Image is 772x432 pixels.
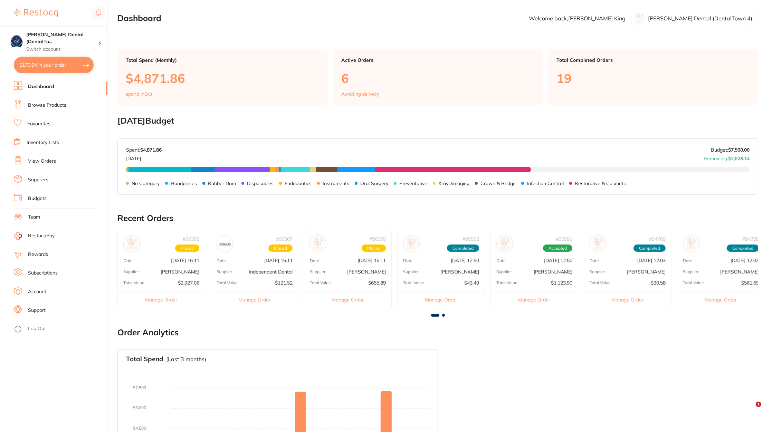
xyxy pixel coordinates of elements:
p: 6 [341,71,535,85]
button: Log Out [14,324,105,335]
p: Date [590,258,599,263]
p: Awaiting delivery [341,91,379,97]
img: Restocq Logo [14,9,58,17]
span: Completed [447,244,479,252]
p: Supplier [683,269,698,274]
p: # 96308 [183,236,199,242]
span: Completed [727,244,759,252]
p: Switch account [26,46,98,53]
p: Infection Control [527,181,564,186]
a: View Orders [28,158,56,165]
a: Restocq Logo [14,5,58,21]
p: $1,123.90 [551,280,572,286]
h2: Recent Orders [117,213,758,223]
p: Supplier [217,269,232,274]
p: Total Value [123,280,144,285]
p: Total Value [403,280,424,285]
a: Support [28,307,46,314]
a: Suppliers [28,176,48,183]
img: Henry Schein Halas [498,237,511,250]
a: Inventory Lists [27,139,59,146]
a: Active Orders6Awaiting delivery [333,49,543,105]
p: Preventative [399,181,427,186]
p: Total Value [217,280,238,285]
p: Supplier [310,269,325,274]
p: $30.58 [651,280,666,286]
span: RestocqPay [28,232,55,239]
p: Spent: [126,147,162,153]
p: Total Value [590,280,611,285]
p: $121.52 [275,280,293,286]
h2: [DATE] Budget [117,116,758,126]
p: [PERSON_NAME] [627,269,666,275]
span: Completed [633,244,666,252]
p: [DATE] 12:50 [544,258,572,263]
p: 19 [556,71,750,85]
img: RestocqPay [14,232,22,240]
p: No Category [132,181,160,186]
button: Manage Order [584,291,671,308]
button: Manage Order [304,291,391,308]
iframe: Intercom live chat [742,402,758,418]
p: [DATE] [126,153,162,161]
p: [DATE] 16:11 [264,258,293,263]
a: Browse Products [28,102,66,109]
p: Handpieces [171,181,197,186]
p: # 95591 [556,236,572,242]
p: Budget: [711,147,750,153]
p: Date [310,258,319,263]
p: Total Completed Orders [556,57,750,63]
p: [PERSON_NAME] [720,269,759,275]
h3: Total Spend [126,355,163,363]
p: [DATE] 12:50 [451,258,479,263]
h2: Dashboard [117,13,161,23]
p: Date [683,258,692,263]
img: Crotty Dental (DentalTown 4) [11,35,22,47]
p: Restorative & Cosmetic [575,181,627,186]
a: Rewards [28,251,48,258]
p: Total Value [496,280,517,285]
img: Independent Dental [218,237,231,250]
a: Budgets [28,195,47,202]
h2: Order Analytics [117,328,758,337]
p: Oral Surgery [360,181,388,186]
button: Manage Order [118,291,205,308]
p: Date [496,258,506,263]
a: RestocqPay [14,232,55,240]
p: [PERSON_NAME] [347,269,386,275]
strong: $2,628.14 [728,155,750,162]
button: $170.94 in your order [14,57,94,73]
p: [PERSON_NAME] Dental (DentalTown 4) [648,15,752,21]
p: Endodontics [285,181,312,186]
span: Placed [175,244,199,252]
p: Instruments [323,181,349,186]
p: Remaining: [704,153,750,161]
p: spend in Oct [126,91,152,97]
p: Supplier [496,269,512,274]
p: Date [403,258,412,263]
p: [PERSON_NAME] [534,269,572,275]
p: [DATE] 12:03 [637,258,666,263]
p: # 96307 [276,236,293,242]
p: [DATE] 16:11 [358,258,386,263]
button: Manage Order [398,291,485,308]
button: Manage Order [211,291,298,308]
p: Rubber Dam [208,181,236,186]
p: Welcome back, [PERSON_NAME] King [529,15,626,21]
span: Accepted [543,244,572,252]
p: Active Orders [341,57,535,63]
p: Disposables [247,181,274,186]
img: Adam Dental [405,237,418,250]
p: # 95592 [463,236,479,242]
button: Manage Order [677,291,764,308]
a: Total Spend (Monthly)$4,871.86spend inOct [117,49,327,105]
a: Account [28,288,46,295]
h4: Crotty Dental (DentalTown 4) [26,31,98,45]
span: Placed [268,244,293,252]
a: Log Out [28,325,46,332]
p: Supplier [590,269,605,274]
p: $2,927.06 [178,280,199,286]
a: Team [28,214,40,221]
p: [DATE] 12:03 [731,258,759,263]
p: Supplier [403,269,419,274]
